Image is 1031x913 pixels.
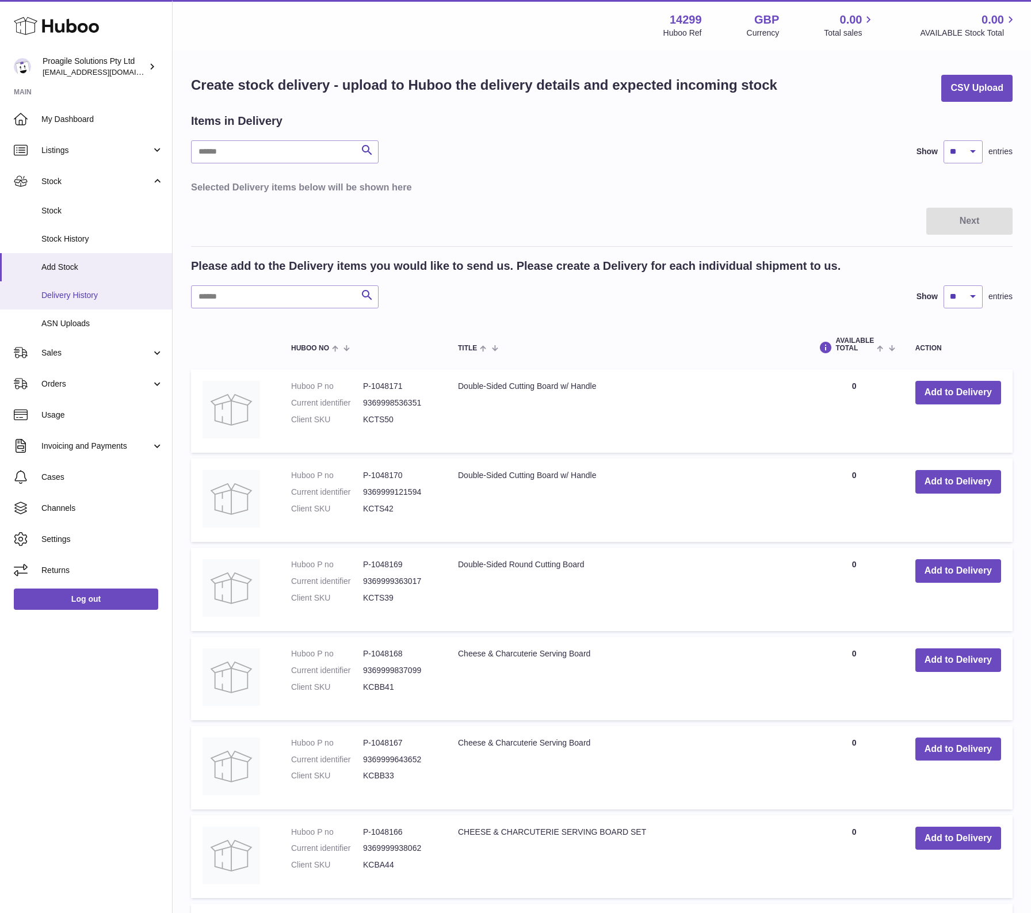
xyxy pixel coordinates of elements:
[917,146,938,157] label: Show
[41,534,163,545] span: Settings
[663,28,702,39] div: Huboo Ref
[363,381,435,392] dd: P-1048171
[670,12,702,28] strong: 14299
[363,827,435,838] dd: P-1048166
[291,576,363,587] dt: Current identifier
[915,827,1001,850] button: Add to Delivery
[988,146,1013,157] span: entries
[917,291,938,302] label: Show
[446,548,804,631] td: Double-Sided Round Cutting Board
[915,470,1001,494] button: Add to Delivery
[291,559,363,570] dt: Huboo P no
[41,565,163,576] span: Returns
[41,472,163,483] span: Cases
[41,145,151,156] span: Listings
[41,441,151,452] span: Invoicing and Payments
[41,347,151,358] span: Sales
[804,637,903,720] td: 0
[915,381,1001,404] button: Add to Delivery
[458,345,477,352] span: Title
[41,503,163,514] span: Channels
[363,665,435,676] dd: 9369999837099
[43,56,146,78] div: Proagile Solutions Pty Ltd
[41,410,163,421] span: Usage
[291,381,363,392] dt: Huboo P no
[446,726,804,809] td: Cheese & Charcuterie Serving Board
[363,470,435,481] dd: P-1048170
[203,470,260,528] img: Double-Sided Cutting Board w/ Handle
[291,503,363,514] dt: Client SKU
[203,827,260,884] img: CHEESE & CHARCUTERIE SERVING BOARD SET
[291,843,363,854] dt: Current identifier
[291,665,363,676] dt: Current identifier
[203,648,260,706] img: Cheese & Charcuterie Serving Board
[14,589,158,609] a: Log out
[446,815,804,899] td: CHEESE & CHARCUTERIE SERVING BOARD SET
[915,559,1001,583] button: Add to Delivery
[191,258,841,274] h2: Please add to the Delivery items you would like to send us. Please create a Delivery for each ind...
[363,843,435,854] dd: 9369999938062
[363,593,435,603] dd: KCTS39
[291,470,363,481] dt: Huboo P no
[446,369,804,453] td: Double-Sided Cutting Board w/ Handle
[747,28,780,39] div: Currency
[824,28,875,39] span: Total sales
[363,559,435,570] dd: P-1048169
[291,487,363,498] dt: Current identifier
[291,738,363,748] dt: Huboo P no
[915,345,1001,352] div: Action
[363,398,435,408] dd: 9369998536351
[988,291,1013,302] span: entries
[291,648,363,659] dt: Huboo P no
[804,548,903,631] td: 0
[41,318,163,329] span: ASN Uploads
[291,345,329,352] span: Huboo no
[363,487,435,498] dd: 9369999121594
[446,459,804,542] td: Double-Sided Cutting Board w/ Handle
[41,176,151,187] span: Stock
[41,114,163,125] span: My Dashboard
[363,576,435,587] dd: 9369999363017
[920,12,1017,39] a: 0.00 AVAILABLE Stock Total
[291,754,363,765] dt: Current identifier
[363,859,435,870] dd: KCBA44
[291,770,363,781] dt: Client SKU
[804,815,903,899] td: 0
[291,593,363,603] dt: Client SKU
[203,381,260,438] img: Double-Sided Cutting Board w/ Handle
[363,738,435,748] dd: P-1048167
[363,648,435,659] dd: P-1048168
[982,12,1004,28] span: 0.00
[203,559,260,617] img: Double-Sided Round Cutting Board
[915,648,1001,672] button: Add to Delivery
[41,234,163,245] span: Stock History
[363,770,435,781] dd: KCBB33
[41,379,151,389] span: Orders
[840,12,862,28] span: 0.00
[41,290,163,301] span: Delivery History
[291,414,363,425] dt: Client SKU
[835,337,874,352] span: AVAILABLE Total
[191,113,282,129] h2: Items in Delivery
[804,726,903,809] td: 0
[804,369,903,453] td: 0
[804,459,903,542] td: 0
[941,75,1013,102] button: CSV Upload
[363,682,435,693] dd: KCBB41
[446,637,804,720] td: Cheese & Charcuterie Serving Board
[191,181,1013,193] h3: Selected Delivery items below will be shown here
[291,859,363,870] dt: Client SKU
[41,262,163,273] span: Add Stock
[291,682,363,693] dt: Client SKU
[754,12,779,28] strong: GBP
[41,205,163,216] span: Stock
[203,738,260,795] img: Cheese & Charcuterie Serving Board
[363,503,435,514] dd: KCTS42
[14,58,31,75] img: contact@proagilesolutions.com.au
[291,398,363,408] dt: Current identifier
[824,12,875,39] a: 0.00 Total sales
[291,827,363,838] dt: Huboo P no
[191,76,777,94] h1: Create stock delivery - upload to Huboo the delivery details and expected incoming stock
[920,28,1017,39] span: AVAILABLE Stock Total
[363,754,435,765] dd: 9369999643652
